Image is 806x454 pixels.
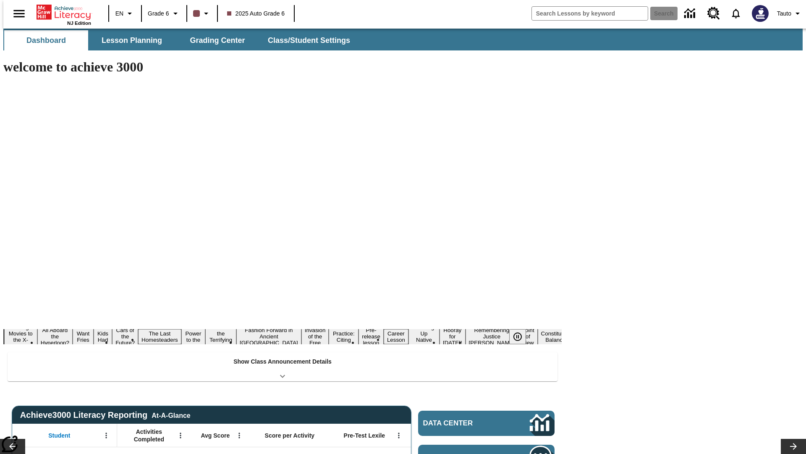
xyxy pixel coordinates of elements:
button: Slide 4 Dirty Jobs Kids Had To Do [94,317,112,357]
img: Avatar [752,5,769,22]
button: Slide 3 Do You Want Fries With That? [73,317,94,357]
span: Data Center [423,419,502,428]
span: Avg Score [201,432,230,439]
button: Lesson Planning [90,30,174,50]
button: Open Menu [393,429,405,442]
a: Notifications [725,3,747,24]
span: EN [115,9,123,18]
button: Slide 6 The Last Homesteaders [138,329,181,344]
button: Open Menu [100,429,113,442]
input: search field [532,7,648,20]
button: Lesson carousel, Next [781,439,806,454]
span: Student [48,432,70,439]
div: Home [37,3,91,26]
button: Slide 1 Taking Movies to the X-Dimension [4,323,37,351]
button: Open Menu [233,429,246,442]
span: 2025 Auto Grade 6 [227,9,285,18]
a: Data Center [418,411,555,436]
button: Slide 2 All Aboard the Hyperloop? [37,326,73,347]
div: At-A-Glance [152,410,190,420]
button: Slide 14 Cooking Up Native Traditions [408,323,440,351]
button: Open side menu [7,1,31,26]
button: Slide 12 Pre-release lesson [359,326,384,347]
h1: welcome to achieve 3000 [3,59,562,75]
button: Select a new avatar [747,3,774,24]
div: SubNavbar [3,29,803,50]
button: Class color is dark brown. Change class color [190,6,215,21]
button: Class/Student Settings [261,30,357,50]
div: Pause [509,329,534,344]
button: Slide 9 Fashion Forward in Ancient Rome [236,326,301,347]
button: Slide 13 Career Lesson [384,329,408,344]
span: Achieve3000 Literacy Reporting [20,410,191,420]
div: SubNavbar [3,30,358,50]
button: Pause [509,329,526,344]
span: Grade 6 [148,9,169,18]
span: Tauto [777,9,791,18]
a: Data Center [679,2,702,25]
span: Pre-Test Lexile [344,432,385,439]
button: Grade: Grade 6, Select a grade [144,6,184,21]
button: Slide 7 Solar Power to the People [181,323,206,351]
a: Resource Center, Will open in new tab [702,2,725,25]
a: Home [37,4,91,21]
button: Open Menu [174,429,187,442]
button: Grading Center [175,30,259,50]
button: Language: EN, Select a language [112,6,139,21]
button: Slide 5 Cars of the Future? [112,326,138,347]
button: Dashboard [4,30,88,50]
button: Profile/Settings [774,6,806,21]
button: Slide 10 The Invasion of the Free CD [301,319,329,354]
button: Slide 18 The Constitution's Balancing Act [538,323,578,351]
span: Activities Completed [121,428,177,443]
span: NJ Edition [67,21,91,26]
p: Show Class Announcement Details [233,357,332,366]
button: Slide 11 Mixed Practice: Citing Evidence [329,323,359,351]
button: Slide 15 Hooray for Constitution Day! [440,326,466,347]
span: Score per Activity [265,432,315,439]
button: Slide 16 Remembering Justice O'Connor [466,326,518,347]
button: Slide 8 Attack of the Terrifying Tomatoes [205,323,236,351]
div: Show Class Announcement Details [8,352,557,381]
